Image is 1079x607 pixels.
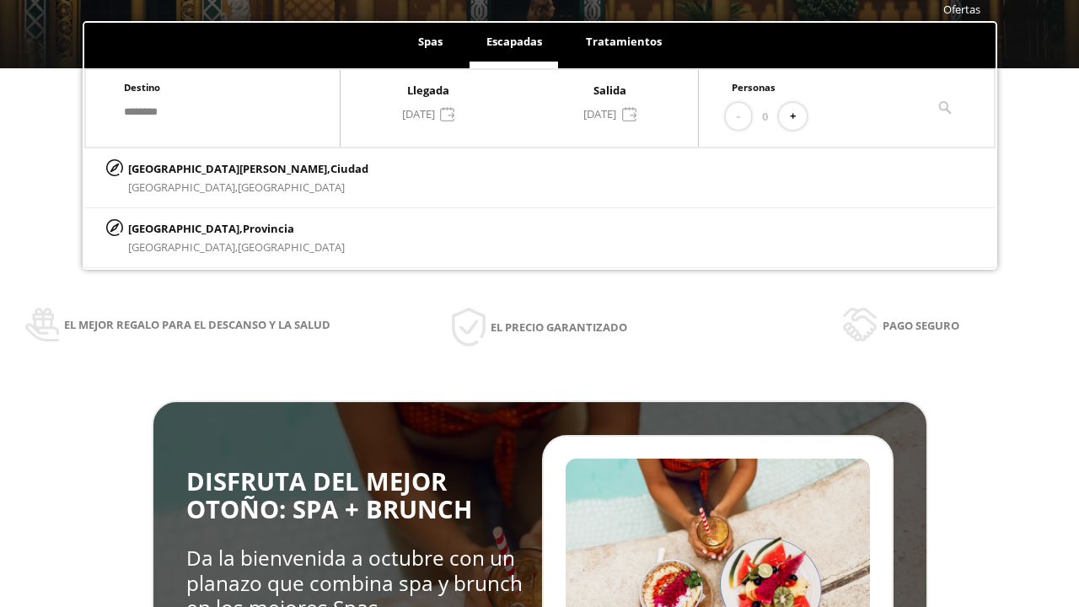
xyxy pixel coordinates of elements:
span: [GEOGRAPHIC_DATA], [128,239,238,255]
span: Provincia [243,221,294,236]
span: Escapadas [486,34,542,49]
span: [GEOGRAPHIC_DATA], [128,180,238,195]
span: Destino [124,81,160,94]
button: + [779,103,807,131]
span: [GEOGRAPHIC_DATA] [238,239,345,255]
span: Personas [732,81,776,94]
span: Tratamientos [586,34,662,49]
a: Ofertas [943,2,980,17]
span: Pago seguro [883,316,959,335]
p: [GEOGRAPHIC_DATA], [128,219,345,238]
span: 0 [762,107,768,126]
span: Spas [418,34,443,49]
p: [GEOGRAPHIC_DATA][PERSON_NAME], [128,159,368,178]
button: - [726,103,751,131]
span: DISFRUTA DEL MEJOR OTOÑO: SPA + BRUNCH [186,465,472,526]
span: El mejor regalo para el descanso y la salud [64,315,330,334]
span: [GEOGRAPHIC_DATA] [238,180,345,195]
